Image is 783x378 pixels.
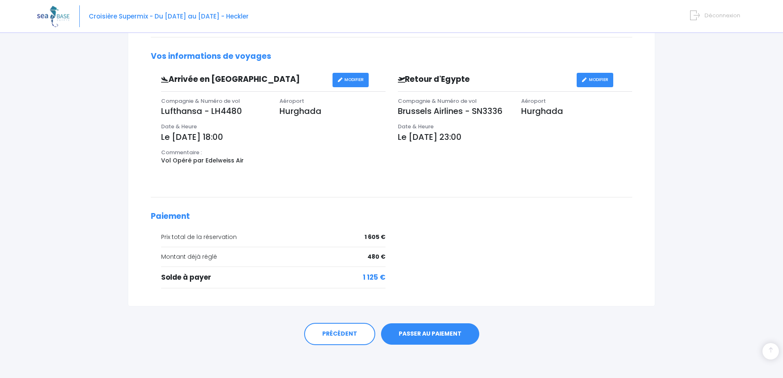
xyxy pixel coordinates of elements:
[161,123,197,130] span: Date & Heure
[279,97,304,105] span: Aéroport
[577,73,613,87] a: MODIFIER
[161,272,386,283] div: Solde à payer
[151,52,632,61] h2: Vos informations de voyages
[392,75,577,84] h3: Retour d'Egypte
[161,131,386,143] p: Le [DATE] 18:00
[398,105,509,117] p: Brussels Airlines - SN3336
[279,105,386,117] p: Hurghada
[151,212,632,221] h2: Paiement
[365,233,386,241] span: 1 605 €
[161,97,240,105] span: Compagnie & Numéro de vol
[161,148,202,156] span: Commentaire :
[367,253,386,261] span: 480 €
[521,105,632,117] p: Hurghada
[381,323,479,345] a: PASSER AU PAIEMENT
[398,131,633,143] p: Le [DATE] 23:00
[89,12,249,21] span: Croisière Supermix - Du [DATE] au [DATE] - Heckler
[363,272,386,283] span: 1 125 €
[161,105,267,117] p: Lufthansa - LH4480
[398,123,434,130] span: Date & Heure
[155,75,333,84] h3: Arrivée en [GEOGRAPHIC_DATA]
[161,233,386,241] div: Prix total de la réservation
[398,97,477,105] span: Compagnie & Numéro de vol
[161,253,386,261] div: Montant déjà réglé
[521,97,546,105] span: Aéroport
[333,73,369,87] a: MODIFIER
[704,12,740,19] span: Déconnexion
[304,323,375,345] a: PRÉCÉDENT
[161,156,386,165] p: Vol Opéré par Edelweiss Air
